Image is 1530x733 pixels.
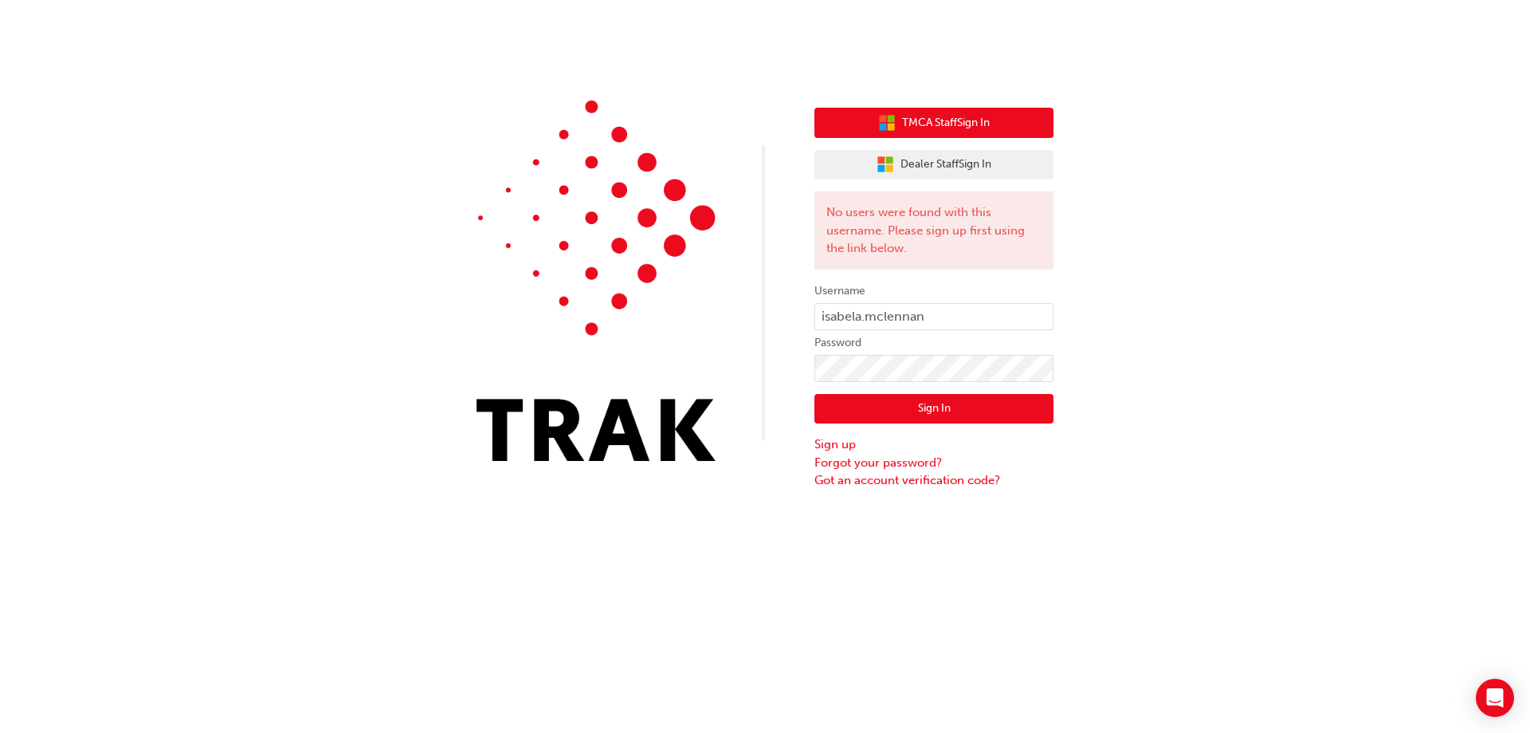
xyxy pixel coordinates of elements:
[900,156,991,174] span: Dealer Staff Sign In
[1476,679,1514,717] div: Open Intercom Messenger
[814,333,1053,353] label: Password
[814,435,1053,454] a: Sign up
[902,114,990,132] span: TMCA Staff Sign In
[814,303,1053,330] input: Username
[814,394,1053,424] button: Sign In
[477,100,716,461] img: Trak
[814,471,1053,490] a: Got an account verification code?
[814,108,1053,138] button: TMCA StaffSign In
[814,454,1053,472] a: Forgot your password?
[814,150,1053,180] button: Dealer StaffSign In
[814,282,1053,301] label: Username
[814,191,1053,270] div: No users were found with this username. Please sign up first using the link below.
